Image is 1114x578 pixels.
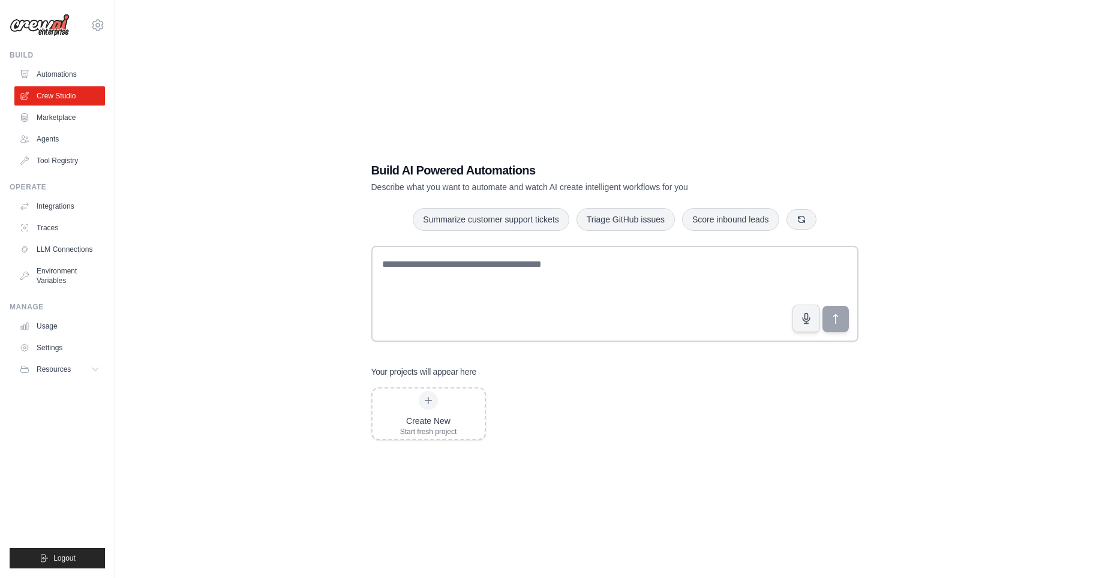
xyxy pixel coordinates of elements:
div: Start fresh project [400,427,457,436]
div: Operate [10,182,105,192]
button: Score inbound leads [682,208,779,231]
div: Manage [10,302,105,312]
span: Resources [37,365,71,374]
h3: Your projects will appear here [371,366,477,378]
button: Click to speak your automation idea [792,305,820,332]
a: Tool Registry [14,151,105,170]
button: Triage GitHub issues [576,208,675,231]
a: Usage [14,317,105,336]
button: Summarize customer support tickets [413,208,569,231]
a: Traces [14,218,105,237]
a: Automations [14,65,105,84]
span: Logout [53,553,76,563]
button: Logout [10,548,105,568]
div: Create New [400,415,457,427]
a: LLM Connections [14,240,105,259]
a: Settings [14,338,105,357]
a: Crew Studio [14,86,105,106]
button: Get new suggestions [786,209,816,230]
div: Build [10,50,105,60]
img: Logo [10,14,70,37]
button: Resources [14,360,105,379]
h1: Build AI Powered Automations [371,162,774,179]
a: Integrations [14,197,105,216]
a: Environment Variables [14,261,105,290]
a: Marketplace [14,108,105,127]
a: Agents [14,130,105,149]
p: Describe what you want to automate and watch AI create intelligent workflows for you [371,181,774,193]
